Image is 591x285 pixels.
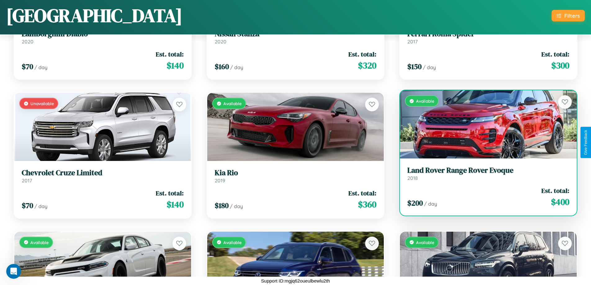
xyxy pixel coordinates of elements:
div: Give Feedback [584,130,588,155]
span: $ 160 [215,61,229,72]
span: $ 400 [551,196,569,208]
span: Available [223,240,242,245]
span: $ 360 [358,198,376,211]
span: $ 140 [167,59,184,72]
span: Available [30,240,49,245]
span: $ 140 [167,198,184,211]
span: / day [34,64,47,70]
span: 2020 [215,38,226,45]
span: Est. total: [348,189,376,198]
span: 2017 [407,38,418,45]
span: Available [416,98,434,104]
span: $ 150 [407,61,422,72]
span: / day [230,64,243,70]
span: Est. total: [156,189,184,198]
span: / day [424,201,437,207]
button: Filters [552,10,585,21]
span: Est. total: [348,50,376,59]
span: Est. total: [541,186,569,195]
span: 2019 [215,177,225,184]
iframe: Intercom live chat [6,264,21,279]
h3: Land Rover Range Rover Evoque [407,166,569,175]
span: $ 70 [22,61,33,72]
span: 2018 [407,175,418,181]
span: / day [34,203,47,209]
a: Land Rover Range Rover Evoque2018 [407,166,569,181]
a: Nissan Stanza2020 [215,29,377,45]
h3: Chevrolet Cruze Limited [22,168,184,177]
a: Chevrolet Cruze Limited2017 [22,168,184,184]
h3: Kia Rio [215,168,377,177]
div: Filters [564,12,580,19]
span: $ 180 [215,200,229,211]
a: Kia Rio2019 [215,168,377,184]
span: Available [416,240,434,245]
span: Available [223,101,242,106]
span: $ 320 [358,59,376,72]
span: Est. total: [156,50,184,59]
span: $ 300 [551,59,569,72]
p: Support ID: mgjq62oueulbewlu2th [261,277,330,285]
a: Ferrari Roma Spider2017 [407,29,569,45]
span: $ 200 [407,198,423,208]
h1: [GEOGRAPHIC_DATA] [6,3,182,28]
span: / day [423,64,436,70]
span: Est. total: [541,50,569,59]
span: $ 70 [22,200,33,211]
span: Unavailable [30,101,54,106]
span: 2017 [22,177,32,184]
a: Lamborghini Diablo2020 [22,29,184,45]
span: 2020 [22,38,34,45]
span: / day [230,203,243,209]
